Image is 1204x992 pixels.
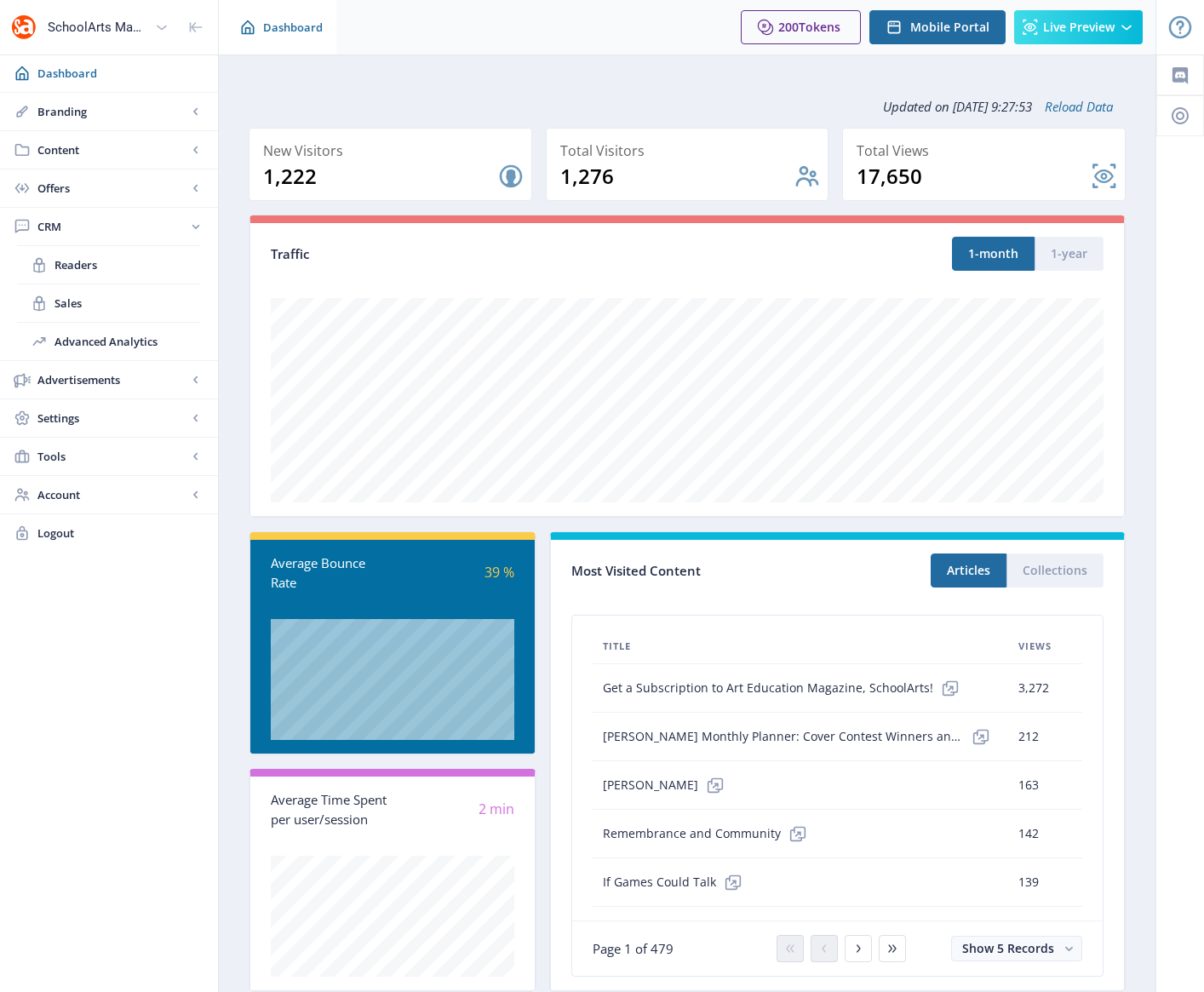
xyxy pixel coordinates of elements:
span: Offers [37,180,187,197]
span: Mobile Portal [910,20,989,34]
button: Collections [1006,553,1104,588]
a: Reload Data [1032,98,1113,115]
div: Average Time Spent per user/session [271,790,393,829]
button: Show 5 Records [951,936,1082,961]
div: Total Visitors [560,139,822,163]
a: Sales [17,284,201,322]
span: If Games Could Talk [603,872,716,892]
img: properties.app_icon.png [10,14,37,41]
span: Remembrance and Community [603,823,781,844]
span: 39 % [484,563,514,582]
div: SchoolArts Magazine [48,9,148,46]
span: Dashboard [263,19,323,36]
div: 17,650 [857,163,1091,190]
div: 2 min [393,800,514,819]
span: 212 [1018,726,1039,747]
span: Show 5 Records [962,940,1054,956]
span: Sales [54,295,201,312]
span: Views [1018,636,1052,657]
span: Live Preview [1043,20,1115,34]
button: 1-month [952,237,1035,271]
span: Logout [37,525,204,542]
span: Account [37,486,187,503]
span: Tokens [799,19,840,35]
button: 200Tokens [741,10,861,44]
button: Mobile Portal [869,10,1006,44]
span: Advanced Analytics [54,333,201,350]
div: Total Views [857,139,1118,163]
button: Articles [931,553,1006,588]
span: Settings [37,410,187,427]
span: Advertisements [37,371,187,388]
span: 139 [1018,872,1039,892]
div: New Visitors [263,139,525,163]
span: CRM [37,218,187,235]
span: Title [603,636,631,657]
div: Traffic [271,244,687,264]
span: Content [37,141,187,158]
a: Readers [17,246,201,284]
span: [PERSON_NAME] Monthly Planner: Cover Contest Winners and Honorable Mentions [603,726,964,747]
span: Page 1 of 479 [593,940,674,957]
span: [PERSON_NAME] [603,775,698,795]
span: Get a Subscription to Art Education Magazine, SchoolArts! [603,678,933,698]
span: Readers [54,256,201,273]
span: Tools [37,448,187,465]
button: Live Preview [1014,10,1143,44]
a: Advanced Analytics [17,323,201,360]
div: Updated on [DATE] 9:27:53 [249,85,1126,128]
span: 142 [1018,823,1039,844]
span: 163 [1018,775,1039,795]
button: 1-year [1035,237,1104,271]
div: Average Bounce Rate [271,553,393,592]
div: 1,222 [263,163,497,190]
span: Branding [37,103,187,120]
span: Dashboard [37,65,204,82]
span: 3,272 [1018,678,1049,698]
div: Most Visited Content [571,558,837,584]
div: 1,276 [560,163,794,190]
